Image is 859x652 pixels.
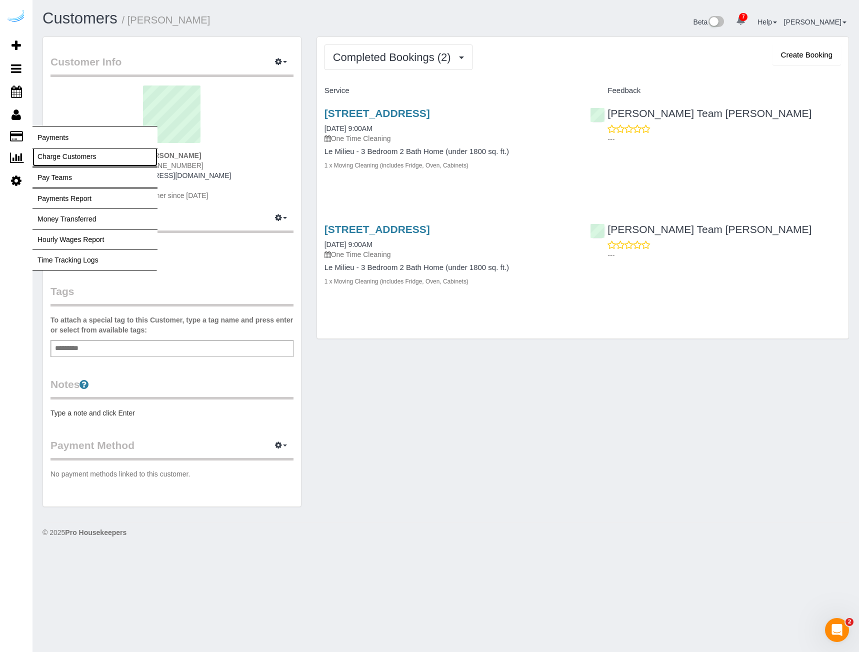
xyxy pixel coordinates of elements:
[772,44,841,65] button: Create Booking
[707,16,724,29] img: New interface
[333,51,456,63] span: Completed Bookings (2)
[6,10,26,24] img: Automaid Logo
[693,18,724,26] a: Beta
[607,134,841,144] p: ---
[42,527,849,537] div: © 2025
[112,171,231,179] a: [EMAIL_ADDRESS][DOMAIN_NAME]
[32,146,157,166] a: Charge Customers
[324,278,468,285] small: 1 x Moving Cleaning (includes Fridge, Oven, Cabinets)
[32,167,157,187] a: Pay Teams
[32,146,157,270] ul: Payments
[324,240,372,248] a: [DATE] 9:00AM
[32,209,157,229] a: Money Transferred
[324,223,430,235] a: [STREET_ADDRESS]
[65,528,126,536] strong: Pro Housekeepers
[324,44,472,70] button: Completed Bookings (2)
[42,9,117,27] a: Customers
[50,284,293,306] legend: Tags
[324,107,430,119] a: [STREET_ADDRESS]
[825,618,849,642] iframe: Intercom live chat
[607,250,841,260] p: ---
[324,86,575,95] h4: Service
[50,438,293,460] legend: Payment Method
[32,229,157,249] a: Hourly Wages Report
[50,469,293,479] p: No payment methods linked to this customer.
[50,54,293,77] legend: Customer Info
[590,86,841,95] h4: Feedback
[32,188,157,208] a: Payments Report
[32,126,157,149] span: Payments
[324,133,575,143] p: One Time Cleaning
[784,18,846,26] a: [PERSON_NAME]
[324,249,575,259] p: One Time Cleaning
[135,191,208,199] span: Customer since [DATE]
[324,124,372,132] a: [DATE] 9:00AM
[324,162,468,169] small: 1 x Moving Cleaning (includes Fridge, Oven, Cabinets)
[324,147,575,156] h4: Le Milieu - 3 Bedroom 2 Bath Home (under 1800 sq. ft.)
[731,10,750,32] a: 7
[122,14,210,25] small: / [PERSON_NAME]
[50,377,293,399] legend: Notes
[757,18,777,26] a: Help
[50,315,293,335] label: To attach a special tag to this Customer, type a tag name and press enter or select from availabl...
[142,151,201,159] strong: [PERSON_NAME]
[845,618,853,626] span: 2
[324,263,575,272] h4: Le Milieu - 3 Bedroom 2 Bath Home (under 1800 sq. ft.)
[590,107,811,119] a: [PERSON_NAME] Team [PERSON_NAME]
[140,161,203,169] span: [PHONE_NUMBER]
[50,408,293,418] pre: Type a note and click Enter
[590,223,811,235] a: [PERSON_NAME] Team [PERSON_NAME]
[739,13,747,21] span: 7
[32,250,157,270] a: Time Tracking Logs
